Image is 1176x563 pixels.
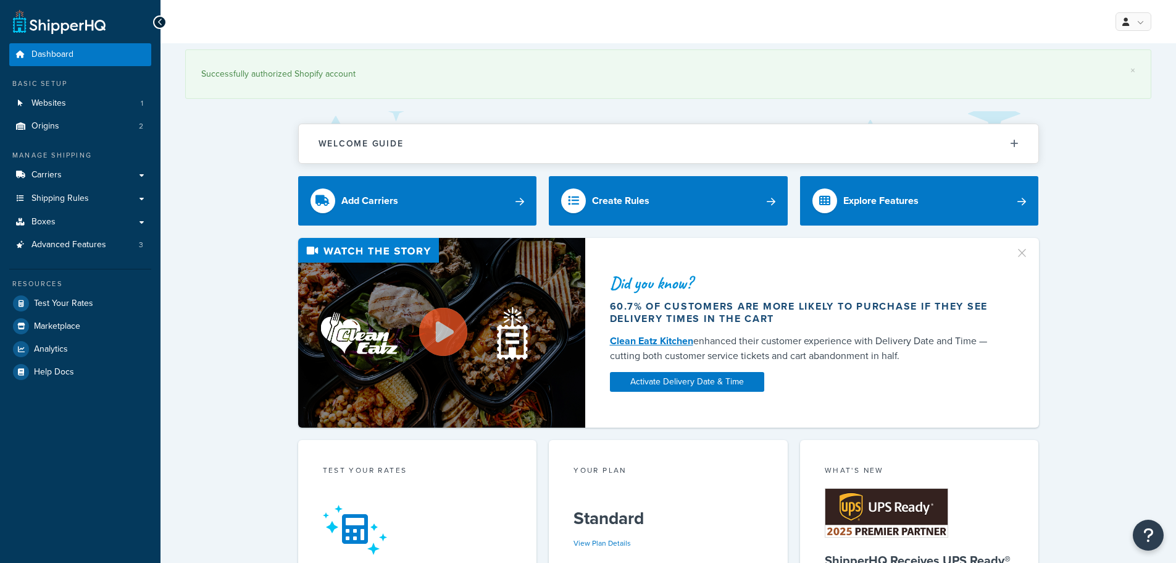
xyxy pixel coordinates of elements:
a: Advanced Features3 [9,234,151,256]
div: Basic Setup [9,78,151,89]
a: View Plan Details [573,538,631,549]
li: Websites [9,92,151,115]
span: Marketplace [34,321,80,332]
span: Boxes [31,217,56,227]
span: Help Docs [34,367,74,378]
a: Test Your Rates [9,292,151,315]
a: Dashboard [9,43,151,66]
span: Carriers [31,170,62,180]
div: Test your rates [323,465,512,479]
div: enhanced their customer experience with Delivery Date and Time — cutting both customer service ti... [610,334,1000,363]
h2: Welcome Guide [319,139,404,148]
a: Origins2 [9,115,151,138]
a: Add Carriers [298,176,537,226]
a: Boxes [9,211,151,234]
a: Activate Delivery Date & Time [610,372,764,392]
li: Advanced Features [9,234,151,256]
img: Video thumbnail [298,238,585,428]
span: Analytics [34,344,68,355]
a: Create Rules [549,176,788,226]
li: Origins [9,115,151,138]
div: Resources [9,279,151,289]
a: Marketplace [9,315,151,337]
div: Explore Features [843,192,919,210]
div: Add Carriers [341,192,398,210]
a: Help Docs [9,361,151,383]
div: Manage Shipping [9,150,151,161]
a: Shipping Rules [9,187,151,210]
span: 1 [141,98,143,109]
span: Advanced Features [31,240,106,250]
a: Websites1 [9,92,151,115]
a: × [1130,66,1135,75]
div: 60.7% of customers are more likely to purchase if they see delivery times in the cart [610,300,1000,325]
div: Did you know? [610,274,1000,292]
div: Successfully authorized Shopify account [201,66,1135,83]
span: Shipping Rules [31,193,89,204]
span: 3 [139,240,143,250]
span: 2 [139,121,143,132]
a: Analytics [9,338,151,360]
span: Dashboard [31,49,73,60]
a: Explore Features [800,176,1039,226]
a: Carriers [9,164,151,187]
h5: Standard [573,509,763,528]
a: Clean Eatz Kitchen [610,334,693,348]
div: What's New [825,465,1014,479]
div: Create Rules [592,192,649,210]
button: Open Resource Center [1133,520,1164,551]
div: Your Plan [573,465,763,479]
span: Test Your Rates [34,298,93,309]
button: Welcome Guide [299,124,1038,163]
span: Origins [31,121,59,132]
span: Websites [31,98,66,109]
